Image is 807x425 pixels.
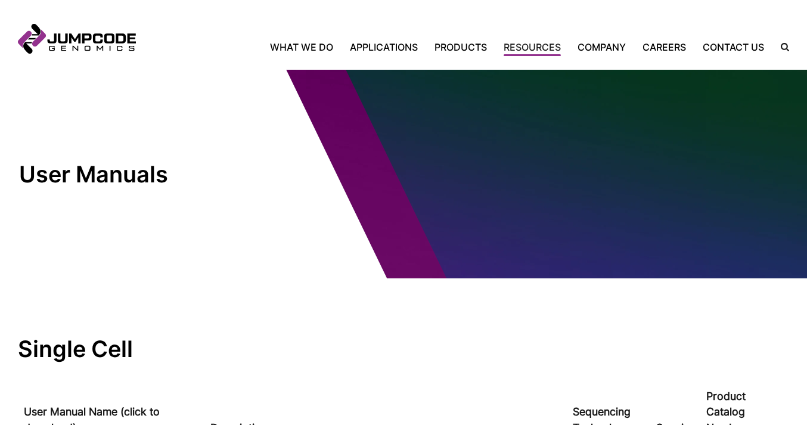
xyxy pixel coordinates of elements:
label: Search the site. [772,43,789,51]
a: Company [569,40,634,54]
a: Careers [634,40,694,54]
a: Applications [342,40,426,54]
a: Resources [495,40,569,54]
a: Products [426,40,495,54]
h1: User Manuals [19,160,219,188]
nav: Primary Navigation [136,40,772,54]
a: What We Do [270,40,342,54]
h2: Single Cell [18,335,789,363]
a: Contact Us [694,40,772,54]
